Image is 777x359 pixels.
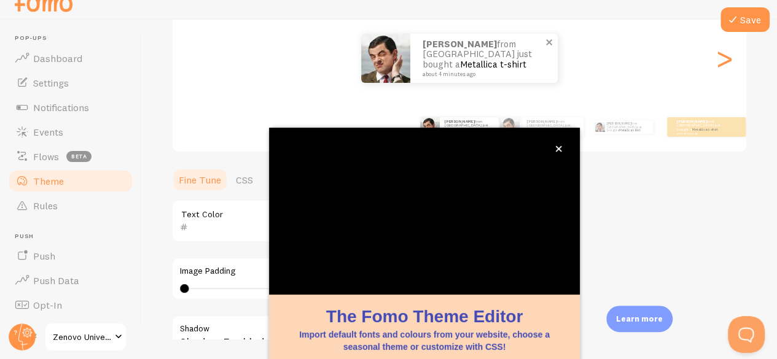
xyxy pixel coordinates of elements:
[607,120,648,134] p: from [GEOGRAPHIC_DATA] just bought a
[595,122,605,132] img: Fomo
[527,119,556,124] strong: [PERSON_NAME]
[66,151,92,162] span: beta
[33,52,82,64] span: Dashboard
[460,58,526,70] a: Metallica t-shirt
[33,101,89,114] span: Notifications
[7,46,134,71] a: Dashboard
[284,304,565,328] h1: The Fomo Theme Editor
[7,71,134,95] a: Settings
[692,127,718,132] a: Metallica t-shirt
[423,39,545,77] p: from [GEOGRAPHIC_DATA] just bought a
[445,119,474,124] strong: [PERSON_NAME]
[15,233,134,241] span: Push
[180,266,531,277] label: Image Padding
[527,119,579,134] p: from [GEOGRAPHIC_DATA] just bought a
[7,95,134,120] a: Notifications
[44,322,127,352] a: Zenovo Universe
[7,169,134,193] a: Theme
[677,132,725,134] small: about 4 minutes ago
[7,144,134,169] a: Flows beta
[361,34,410,83] img: Fomo
[445,119,494,134] p: from [GEOGRAPHIC_DATA] just bought a
[607,122,631,125] strong: [PERSON_NAME]
[33,274,79,287] span: Push Data
[423,71,542,77] small: about 4 minutes ago
[228,168,260,192] a: CSS
[616,313,663,325] p: Learn more
[7,268,134,293] a: Push Data
[7,293,134,317] a: Opt-In
[423,38,497,50] strong: [PERSON_NAME]
[728,316,765,353] iframe: Help Scout Beacon - Open
[33,175,64,187] span: Theme
[33,199,58,212] span: Rules
[7,120,134,144] a: Events
[500,117,520,137] img: Fomo
[677,119,726,134] p: from [GEOGRAPHIC_DATA] just bought a
[33,250,55,262] span: Push
[33,150,59,163] span: Flows
[677,119,706,124] strong: [PERSON_NAME]
[284,328,565,353] p: Import default fonts and colours from your website, choose a seasonal theme or customize with CSS!
[552,142,565,155] button: close,
[619,128,640,132] a: Metallica t-shirt
[33,299,62,311] span: Opt-In
[420,117,440,137] img: Fomo
[171,168,228,192] a: Fine Tune
[542,127,568,132] a: Metallica t-shirt
[606,306,673,332] div: Learn more
[53,330,111,344] span: Zenovo Universe
[33,77,69,89] span: Settings
[720,7,770,32] button: Save
[7,244,134,268] a: Push
[7,193,134,218] a: Rules
[459,127,486,132] a: Metallica t-shirt
[33,126,63,138] span: Events
[717,14,732,102] div: Next slide
[15,34,134,42] span: Pop-ups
